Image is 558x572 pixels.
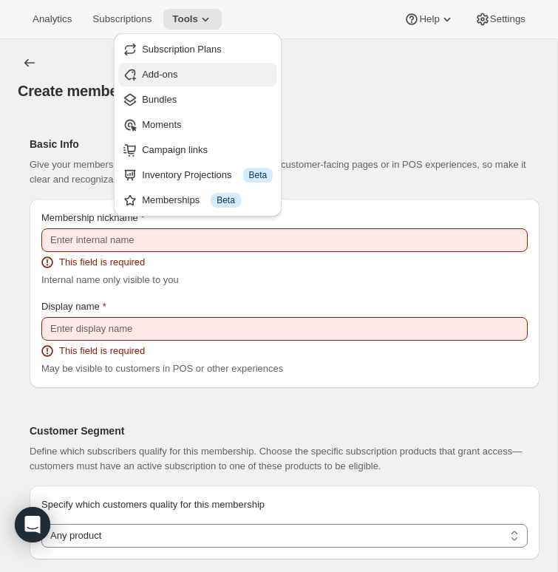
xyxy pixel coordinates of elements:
button: Inventory Projections [118,163,277,187]
h2: Basic Info [30,137,528,151]
span: Internal name only visible to you [41,274,179,285]
span: This field is required [59,255,145,270]
span: Subscriptions [92,13,152,25]
span: Settings [490,13,525,25]
span: Tools [172,13,198,25]
button: Add-ons [118,63,277,86]
span: This field is required [59,344,145,358]
span: Add-ons [142,69,177,80]
button: Tools [163,9,222,30]
button: Bundles [118,88,277,112]
span: Moments [142,119,181,130]
span: Subscription Plans [142,44,222,55]
span: Create membership tier [18,83,180,99]
input: Enter internal name [41,228,528,252]
span: Bundles [142,94,177,105]
div: Memberships [142,193,273,208]
span: May be visible to customers in POS or other experiences [41,363,283,374]
input: Enter display name [41,317,528,341]
button: Memberships [18,51,41,75]
span: Display name [41,301,100,312]
div: Inventory Projections [142,168,273,183]
button: Subscriptions [84,9,160,30]
button: Settings [466,9,534,30]
button: Analytics [24,9,81,30]
button: Subscription Plans [118,38,277,61]
span: Help [419,13,439,25]
h2: Customer Segment [30,423,528,438]
span: Beta [217,194,235,206]
span: Analytics [33,13,72,25]
button: Help [395,9,463,30]
button: Moments [118,113,277,137]
p: Give your membership tier a name. This may be shown on customer-facing pages or in POS experience... [30,157,528,187]
p: Define which subscribers qualify for this membership. Choose the specific subscription products t... [30,444,528,474]
span: Campaign links [142,144,208,155]
button: Memberships [118,188,277,212]
span: Membership nickname [41,212,138,223]
p: Specify which customers quality for this membership [41,497,528,512]
button: Campaign links [118,138,277,162]
div: Open Intercom Messenger [15,507,50,542]
span: Beta [249,169,268,181]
